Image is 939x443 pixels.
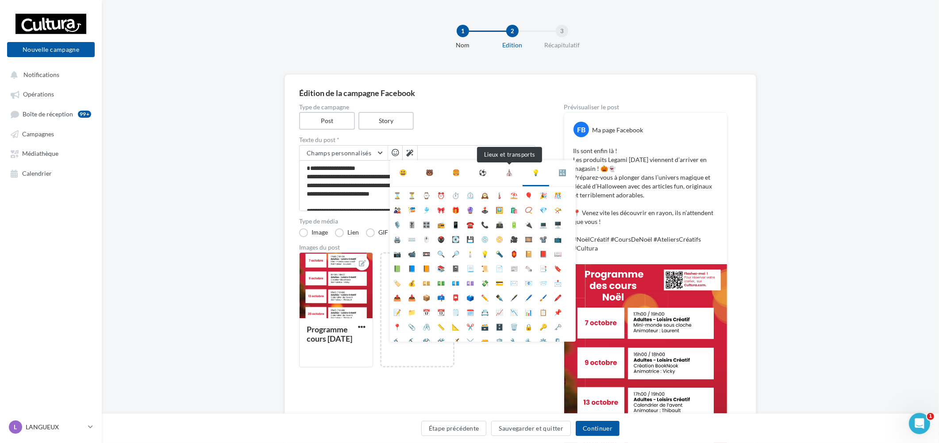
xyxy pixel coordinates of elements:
li: 📿 [521,201,536,216]
li: 🏷️ [390,274,404,289]
li: ☎️ [463,216,477,231]
li: 📁 [404,304,419,318]
li: 🖥️ [550,216,565,231]
li: 🎙️ [390,216,404,231]
li: ⚙️ [536,333,550,347]
li: 🏮 [507,245,521,260]
li: 🎚️ [404,216,419,231]
a: Boîte de réception99+ [5,106,96,122]
span: Champs personnalisés [307,149,371,157]
li: 🎀 [434,201,448,216]
li: 📝 [390,304,404,318]
li: 🖋️ [507,289,521,304]
li: 💽 [448,231,463,245]
li: ⚒️ [419,333,434,347]
li: 🕯️ [463,245,477,260]
li: 📽️ [536,231,550,245]
a: Opérations [5,86,96,102]
iframe: Intercom live chat [909,413,930,434]
li: 🛡️ [492,333,507,347]
span: L [14,423,17,431]
li: 💻 [536,216,550,231]
li: 🎛️ [419,216,434,231]
button: Notifications [5,66,93,82]
li: 📚 [434,260,448,274]
button: Sauvegarder et quitter [491,421,571,436]
li: 🖍️ [550,289,565,304]
li: 📃 [463,260,477,274]
div: 💡 [532,167,540,178]
li: 🔎 [448,245,463,260]
li: 📠 [492,216,507,231]
div: Lieux et transports [477,147,542,162]
li: 📫 [434,289,448,304]
li: 🛍️ [507,201,521,216]
li: 🔋 [507,216,521,231]
div: 🐻 [426,167,434,178]
li: 📖 [550,245,565,260]
li: ✉️ [507,274,521,289]
label: Image [299,228,328,237]
span: Opérations [23,91,54,98]
li: 🗄️ [492,318,507,333]
div: Images du post [299,244,535,250]
li: 📥 [404,289,419,304]
li: 📦 [419,289,434,304]
li: ⛱️ [507,187,521,201]
button: Champs personnalisés [300,146,388,161]
li: 💴 [419,274,434,289]
li: 💡 [477,245,492,260]
li: 🎎 [390,201,404,216]
li: 🖇️ [419,318,434,333]
li: 💵 [434,274,448,289]
span: Médiathèque [22,150,58,158]
li: ✏️ [477,289,492,304]
li: 📅 [419,304,434,318]
div: Ma page Facebook [592,126,643,135]
div: Édition de la campagne Facebook [299,89,742,97]
p: LANGUEUX [26,423,85,431]
li: 🎐 [419,201,434,216]
li: 🗓️ [463,304,477,318]
div: 🔣 [559,167,566,178]
li: 🗑️ [507,318,521,333]
li: ✂️ [463,318,477,333]
li: 🔨 [390,333,404,347]
li: 💿 [477,231,492,245]
li: 🎊 [550,187,565,201]
li: ⏲️ [463,187,477,201]
li: 🖱️ [419,231,434,245]
div: 2 [506,25,519,37]
li: 📕 [536,245,550,260]
button: Nouvelle campagne [7,42,95,57]
li: 📼 [419,245,434,260]
li: 📇 [477,304,492,318]
li: 📮 [448,289,463,304]
li: 🖲️ [434,231,448,245]
li: 📘 [404,260,419,274]
li: 🛠️ [434,333,448,347]
li: 🎞️ [521,231,536,245]
li: 📐 [448,318,463,333]
li: 🎈 [521,187,536,201]
li: 📺 [550,231,565,245]
a: Médiathèque [5,145,96,161]
li: ⌛ [390,187,404,201]
li: 💳 [492,274,507,289]
li: ⚔️ [463,333,477,347]
label: Texte du post * [299,137,535,143]
span: Calendrier [22,169,52,177]
li: ⏱️ [448,187,463,201]
li: 📞 [477,216,492,231]
li: 🗝️ [550,318,565,333]
a: L LANGUEUX [7,419,95,435]
li: 🗃️ [477,318,492,333]
li: 🔖 [550,260,565,274]
li: 🕹️ [477,201,492,216]
li: 💸 [477,274,492,289]
li: 📷 [390,245,404,260]
a: Campagnes [5,126,96,142]
span: Campagnes [22,130,54,138]
span: 1 [927,413,934,420]
li: 📉 [507,304,521,318]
